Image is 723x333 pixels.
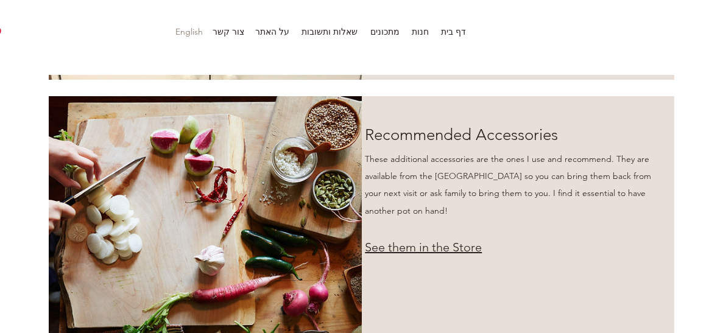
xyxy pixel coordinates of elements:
span: These additional accessories are the ones I use and recommend. They are available from the [GEOGR... [365,153,651,216]
a: מתכונים [364,23,406,41]
a: See them in the Store [365,240,482,254]
a: דף בית [435,23,472,41]
a: English [169,23,209,41]
p: צור קשר [206,23,250,41]
p: על האתר [249,23,295,41]
p: מתכונים [364,23,406,41]
span: Recommended Accessories [365,125,558,144]
a: חנות [406,23,435,41]
a: שאלות ותשובות [295,23,364,41]
a: על האתר [250,23,295,41]
a: צור קשר [209,23,250,41]
nav: אתר [155,23,472,41]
